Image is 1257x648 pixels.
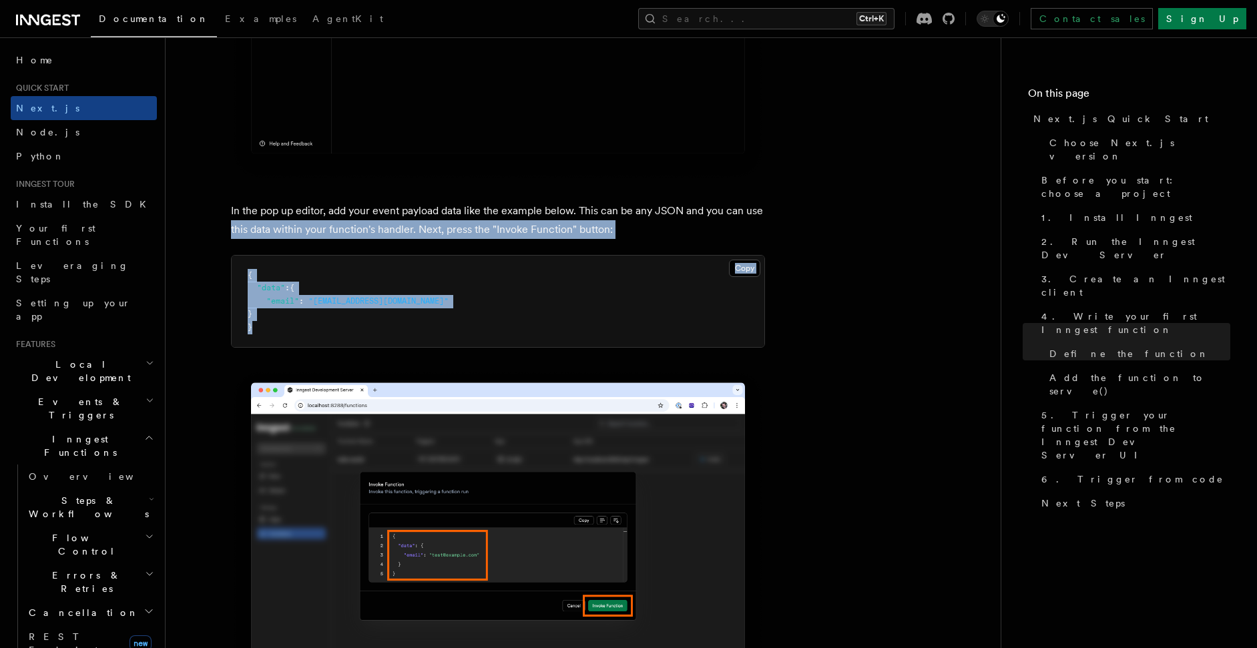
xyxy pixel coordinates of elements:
span: Errors & Retries [23,569,145,595]
span: Features [11,339,55,350]
a: AgentKit [304,4,391,36]
span: 6. Trigger from code [1041,472,1224,486]
span: Node.js [16,127,79,137]
span: 2. Run the Inngest Dev Server [1041,235,1230,262]
a: Setting up your app [11,291,157,328]
span: Choose Next.js version [1049,136,1230,163]
a: Home [11,48,157,72]
span: { [290,283,294,292]
span: "data" [257,283,285,292]
span: Quick start [11,83,69,93]
span: Examples [225,13,296,24]
a: Sign Up [1158,8,1246,29]
span: : [285,283,290,292]
button: Errors & Retries [23,563,157,601]
span: 1. Install Inngest [1041,211,1192,224]
span: Next Steps [1041,497,1125,510]
span: "email" [266,296,299,306]
span: Define the function [1049,347,1209,360]
a: Overview [23,464,157,489]
a: Install the SDK [11,192,157,216]
span: Your first Functions [16,223,95,247]
span: "[EMAIL_ADDRESS][DOMAIN_NAME]" [308,296,449,306]
span: Inngest tour [11,179,75,190]
button: Cancellation [23,601,157,625]
a: Next Steps [1036,491,1230,515]
span: Home [16,53,53,67]
button: Steps & Workflows [23,489,157,526]
a: 5. Trigger your function from the Inngest Dev Server UI [1036,403,1230,467]
a: Leveraging Steps [11,254,157,291]
span: Next.js Quick Start [1033,112,1208,125]
kbd: Ctrl+K [856,12,887,25]
a: Before you start: choose a project [1036,168,1230,206]
a: Your first Functions [11,216,157,254]
span: Setting up your app [16,298,131,322]
span: : [299,296,304,306]
span: Add the function to serve() [1049,371,1230,398]
span: Install the SDK [16,199,154,210]
a: 3. Create an Inngest client [1036,267,1230,304]
a: Add the function to serve() [1044,366,1230,403]
a: Choose Next.js version [1044,131,1230,168]
span: Leveraging Steps [16,260,129,284]
span: } [248,322,252,332]
span: Local Development [11,358,146,384]
span: Cancellation [23,606,139,619]
span: Events & Triggers [11,395,146,422]
span: { [248,270,252,280]
span: Python [16,151,65,161]
span: Flow Control [23,531,145,558]
button: Events & Triggers [11,390,157,427]
a: 4. Write your first Inngest function [1036,304,1230,342]
a: Examples [217,4,304,36]
span: Steps & Workflows [23,494,149,521]
span: 4. Write your first Inngest function [1041,310,1230,336]
span: Next.js [16,103,79,113]
p: In the pop up editor, add your event payload data like the example below. This can be any JSON an... [231,202,765,239]
span: AgentKit [312,13,383,24]
button: Search...Ctrl+K [638,8,895,29]
button: Local Development [11,352,157,390]
a: Contact sales [1031,8,1153,29]
span: Overview [29,471,166,482]
span: 5. Trigger your function from the Inngest Dev Server UI [1041,408,1230,462]
button: Inngest Functions [11,427,157,464]
span: Documentation [99,13,209,24]
a: Node.js [11,120,157,144]
a: Documentation [91,4,217,37]
span: 3. Create an Inngest client [1041,272,1230,299]
a: Next.js [11,96,157,120]
a: Python [11,144,157,168]
h4: On this page [1028,85,1230,107]
a: 1. Install Inngest [1036,206,1230,230]
span: } [248,309,252,318]
a: 2. Run the Inngest Dev Server [1036,230,1230,267]
button: Toggle dark mode [977,11,1009,27]
button: Copy [729,260,760,277]
button: Flow Control [23,526,157,563]
span: Inngest Functions [11,432,144,459]
a: Next.js Quick Start [1028,107,1230,131]
span: Before you start: choose a project [1041,174,1230,200]
a: 6. Trigger from code [1036,467,1230,491]
a: Define the function [1044,342,1230,366]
